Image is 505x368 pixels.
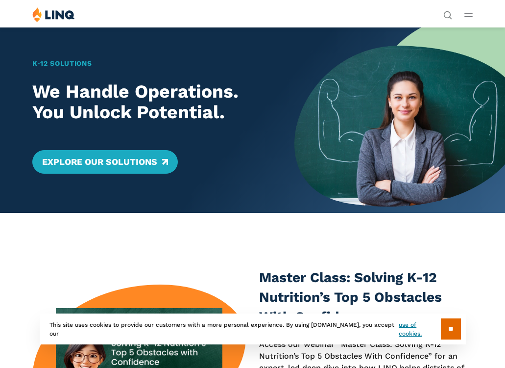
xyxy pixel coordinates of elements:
[399,320,440,338] a: use of cookies.
[443,10,452,19] button: Open Search Bar
[443,7,452,19] nav: Utility Navigation
[464,9,473,20] button: Open Main Menu
[40,314,466,344] div: This site uses cookies to provide our customers with a more personal experience. By using [DOMAIN...
[32,7,75,22] img: LINQ | K‑12 Software
[294,27,505,213] img: Home Banner
[32,58,274,69] h1: K‑12 Solutions
[32,150,178,174] a: Explore Our Solutions
[259,268,473,326] h3: Master Class: Solving K-12 Nutrition’s Top 5 Obstacles With Confidence
[32,81,274,123] h2: We Handle Operations. You Unlock Potential.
